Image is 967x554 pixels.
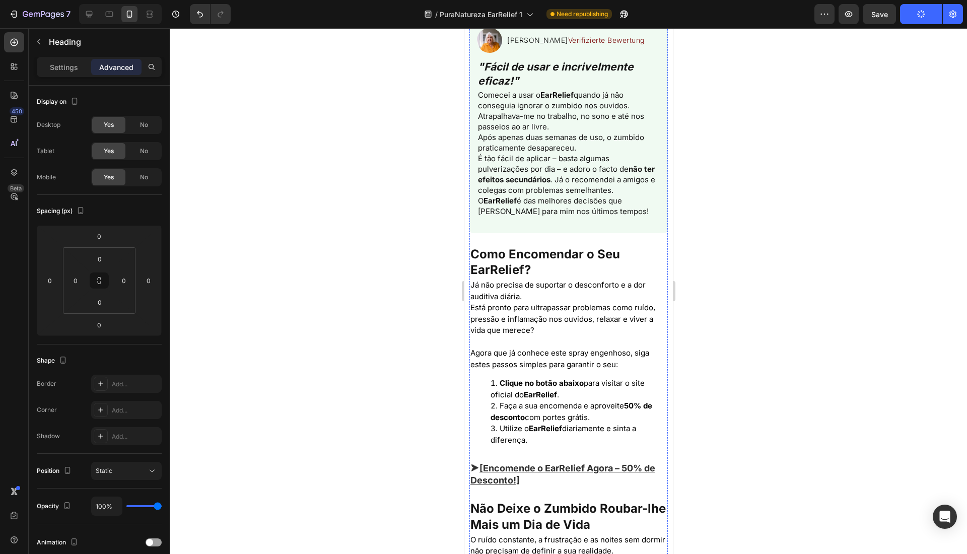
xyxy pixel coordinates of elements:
p: Settings [50,62,78,73]
strong: não ter efeitos secundários [14,136,190,156]
div: Display on [37,95,81,109]
strong: EarRelief [76,62,109,72]
li: para visitar o site oficial do . [26,350,202,372]
span: Need republishing [557,10,608,19]
div: Add... [112,380,159,389]
p: Já não precisa de suportar o desconforto e a dor auditiva diária. Está pronto para ultrapassar pr... [6,251,202,308]
strong: Clique no botão abaixo [35,350,119,360]
button: Save [863,4,896,24]
div: Spacing (px) [37,204,87,218]
button: 7 [4,4,75,24]
input: 0 [141,273,156,288]
span: No [140,173,148,182]
strong: 50% de desconto [26,373,188,394]
strong: EarRelief [59,362,93,371]
div: Border [37,379,56,388]
span: Static [96,467,112,474]
span: / [435,9,438,20]
span: Save [871,10,888,19]
strong: EarRelief [64,395,98,405]
div: Animation [37,536,80,549]
p: 7 [66,8,71,20]
div: Add... [112,406,159,415]
input: Auto [92,497,122,515]
input: 0 [89,229,109,244]
span: Yes [104,173,114,182]
div: 450 [10,107,24,115]
span: ⮞ [6,435,191,457]
div: Shadow [37,432,60,441]
strong: EarRelief [19,168,52,177]
p: Comecei a usar o quando já não conseguia ignorar o zumbido nos ouvidos. Atrapalhava-me no trabalh... [14,61,195,188]
li: Utilize o diariamente e sinta a diferença. [26,395,202,418]
div: Open Intercom Messenger [933,505,957,529]
div: Desktop [37,120,60,129]
u: [Encomende o EarRelief Agora – 50% de Desconto!] [6,435,191,457]
div: Mobile [37,173,56,182]
div: Tablet [37,147,54,156]
p: Agora que já conhece este spray engenhoso, siga estes passos simples para garantir o seu: [6,319,202,342]
input: 0 [42,273,57,288]
div: Opacity [37,500,73,513]
div: Position [37,464,74,478]
span: PuraNatureza EarRelief 1 [440,9,522,20]
input: 0px [90,251,110,266]
div: Shape [37,354,69,368]
h1: Não Deixe o Zumbido Roubar-lhe Mais um Dia de Vida [5,471,203,505]
input: 0px [90,295,110,310]
div: Beta [8,184,24,192]
li: Faça a sua encomenda e aproveite com portes grátis. [26,372,202,395]
h1: Como Encomendar o Seu EarRelief? [5,217,203,250]
span: Yes [104,147,114,156]
div: Corner [37,405,57,414]
input: 0px [116,273,131,288]
span: No [140,120,148,129]
span: Verifizierte Bewertung [104,8,180,16]
span: No [140,147,148,156]
h2: [PERSON_NAME] [42,8,181,17]
span: Yes [104,120,114,129]
h1: "Fácil de usar e incrivelmente eficaz!" [13,31,196,60]
button: Static [91,462,162,480]
iframe: Design area [464,28,673,554]
div: Undo/Redo [190,4,231,24]
input: 0px [68,273,83,288]
input: 0 [89,317,109,332]
p: O ruído constante, a frustração e as noites sem dormir não precisam de definir a sua realidade. M... [6,506,202,551]
p: Advanced [99,62,133,73]
p: Heading [49,36,158,48]
div: Add... [112,432,159,441]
